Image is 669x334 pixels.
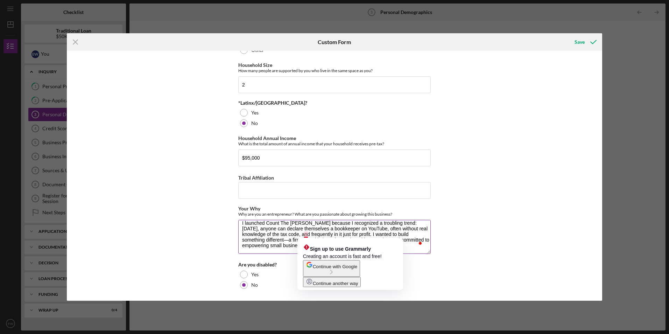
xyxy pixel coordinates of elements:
div: Are you disabled? [238,262,431,267]
div: Save [575,35,585,49]
div: *Latinx/[GEOGRAPHIC_DATA]? [238,100,431,106]
label: Household Annual Income [238,135,296,141]
div: What is the total amount of annual income that your household receives pre-tax? [238,141,431,146]
div: How many people are supported by you who live in the same space as you? [238,68,431,73]
label: Yes [251,110,259,116]
label: Tribal Affiliation [238,175,274,181]
div: Why are you an entrepreneur? What are you passionate about growing this business? [238,211,431,217]
label: No [251,120,258,126]
label: Yes [251,272,259,277]
textarea: To enrich screen reader interactions, please activate Accessibility in Grammarly extension settings [238,220,431,253]
label: Your Why [238,206,260,211]
button: Save [568,35,602,49]
h6: Custom Form [318,39,351,45]
label: Household Size [238,62,272,68]
label: No [251,282,258,288]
